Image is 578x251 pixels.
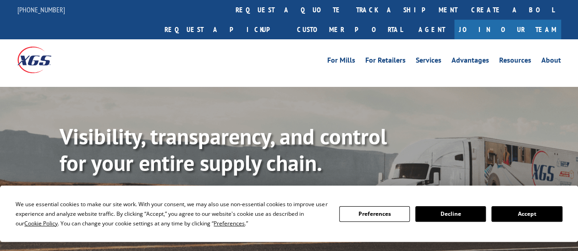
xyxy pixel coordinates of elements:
[290,20,409,39] a: Customer Portal
[451,57,489,67] a: Advantages
[17,5,65,14] a: [PHONE_NUMBER]
[541,57,561,67] a: About
[491,206,562,222] button: Accept
[24,219,58,227] span: Cookie Policy
[499,57,531,67] a: Resources
[339,206,410,222] button: Preferences
[409,20,454,39] a: Agent
[365,57,406,67] a: For Retailers
[214,219,245,227] span: Preferences
[416,57,441,67] a: Services
[415,206,486,222] button: Decline
[16,199,328,228] div: We use essential cookies to make our site work. With your consent, we may also use non-essential ...
[327,57,355,67] a: For Mills
[158,20,290,39] a: Request a pickup
[60,122,387,177] b: Visibility, transparency, and control for your entire supply chain.
[454,20,561,39] a: Join Our Team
